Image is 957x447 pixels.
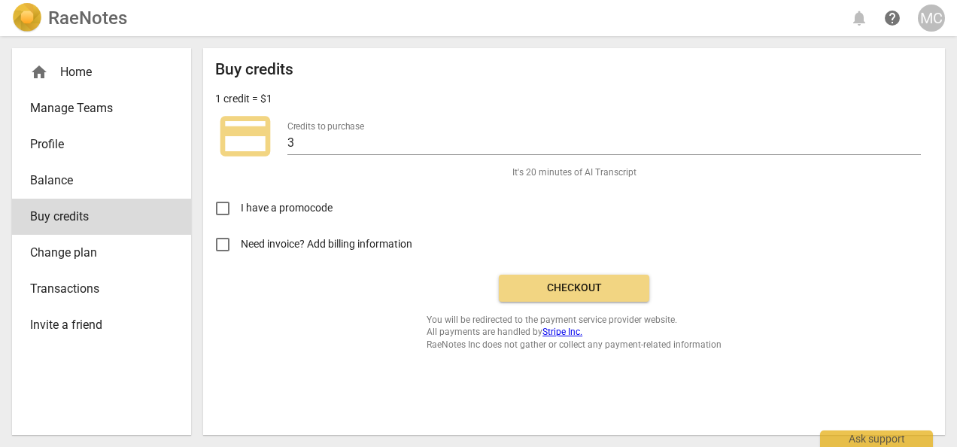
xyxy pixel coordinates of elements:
[241,236,415,252] span: Need invoice? Add billing information
[12,199,191,235] a: Buy credits
[883,9,901,27] span: help
[287,122,364,131] label: Credits to purchase
[48,8,127,29] h2: RaeNotes
[12,307,191,343] a: Invite a friend
[542,327,582,337] a: Stripe Inc.
[30,63,48,81] span: home
[215,60,293,79] h2: Buy credits
[12,3,127,33] a: LogoRaeNotes
[12,271,191,307] a: Transactions
[241,200,333,216] span: I have a promocode
[215,106,275,166] span: credit_card
[499,275,649,302] button: Checkout
[215,91,272,107] p: 1 credit = $1
[12,235,191,271] a: Change plan
[12,3,42,33] img: Logo
[879,5,906,32] a: Help
[30,208,161,226] span: Buy credits
[427,314,722,351] span: You will be redirected to the payment service provider website. All payments are handled by RaeNo...
[30,99,161,117] span: Manage Teams
[12,90,191,126] a: Manage Teams
[30,135,161,154] span: Profile
[30,316,161,334] span: Invite a friend
[512,166,636,179] span: It's 20 minutes of AI Transcript
[30,63,161,81] div: Home
[918,5,945,32] button: MC
[12,54,191,90] div: Home
[30,244,161,262] span: Change plan
[30,280,161,298] span: Transactions
[12,163,191,199] a: Balance
[820,430,933,447] div: Ask support
[511,281,637,296] span: Checkout
[12,126,191,163] a: Profile
[30,172,161,190] span: Balance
